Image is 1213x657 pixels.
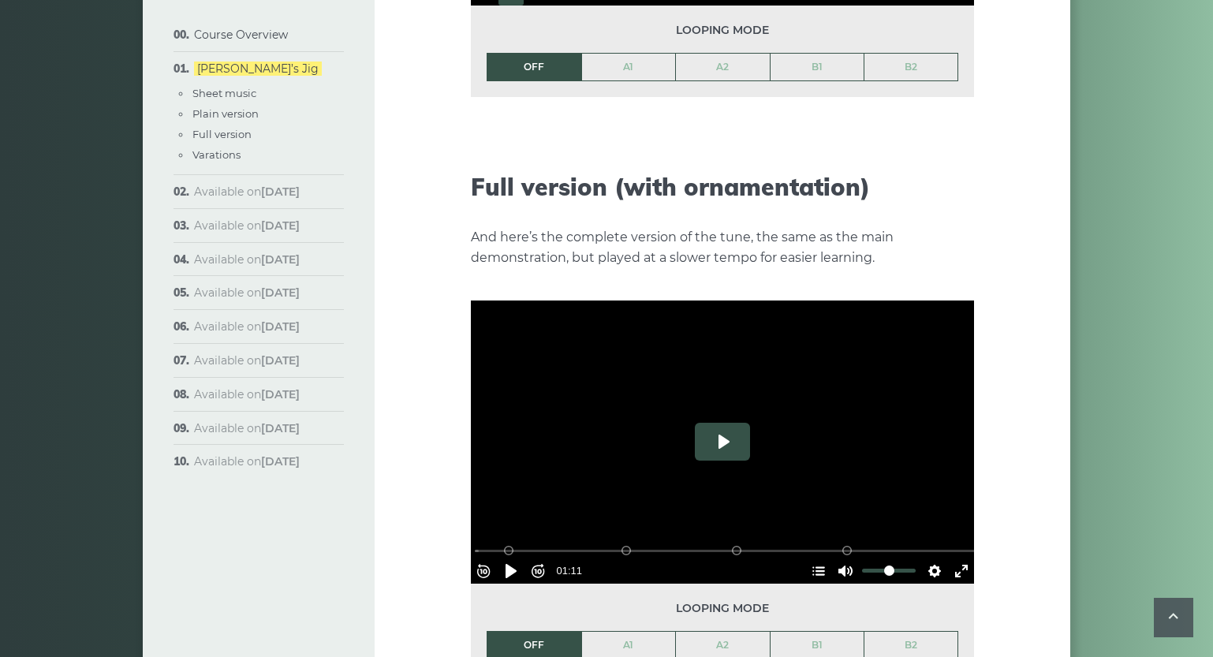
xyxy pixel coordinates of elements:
[192,87,256,99] a: Sheet music
[194,286,300,300] span: Available on
[487,21,958,39] span: Looping mode
[261,421,300,435] strong: [DATE]
[194,319,300,334] span: Available on
[261,286,300,300] strong: [DATE]
[261,454,300,468] strong: [DATE]
[676,54,770,80] a: A2
[194,353,300,368] span: Available on
[471,173,974,201] h2: Full version (with ornamentation)
[771,54,864,80] a: B1
[582,54,676,80] a: A1
[194,62,322,76] a: [PERSON_NAME]’s Jig
[261,387,300,401] strong: [DATE]
[261,185,300,199] strong: [DATE]
[261,319,300,334] strong: [DATE]
[864,54,957,80] a: B2
[192,148,241,161] a: Varations
[192,128,252,140] a: Full version
[261,353,300,368] strong: [DATE]
[471,227,974,268] p: And here’s the complete version of the tune, the same as the main demonstration, but played at a ...
[194,185,300,199] span: Available on
[194,218,300,233] span: Available on
[261,218,300,233] strong: [DATE]
[487,599,958,618] span: Looping mode
[261,252,300,267] strong: [DATE]
[194,252,300,267] span: Available on
[194,454,300,468] span: Available on
[194,421,300,435] span: Available on
[194,387,300,401] span: Available on
[194,28,288,42] a: Course Overview
[192,107,259,120] a: Plain version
